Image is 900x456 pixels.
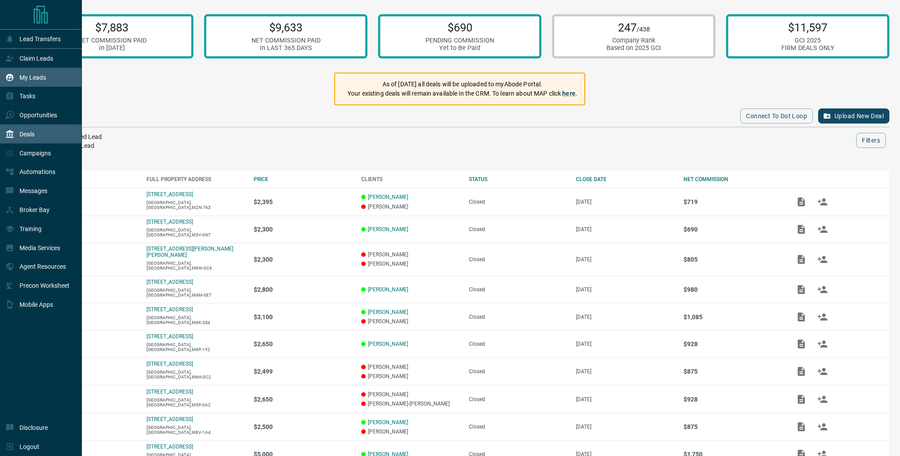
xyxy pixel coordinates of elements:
p: [DATE] [576,226,675,232]
div: STATUS [469,176,568,182]
a: [PERSON_NAME] [368,194,408,200]
p: [DATE] [576,314,675,320]
p: $7,883 [77,21,147,34]
p: $1,085 [684,313,782,321]
p: [PERSON_NAME]-[PERSON_NAME] [361,401,460,407]
div: Company Rank [606,37,661,44]
a: here [562,90,576,97]
div: in [DATE] [77,44,147,52]
p: Lease - Co-Op [39,396,138,402]
a: [STREET_ADDRESS] [147,219,193,225]
p: $2,500 [254,423,352,430]
a: [STREET_ADDRESS] [147,444,193,450]
p: Lease - Co-Op [39,368,138,375]
p: $980 [684,286,782,293]
a: [STREET_ADDRESS] [147,389,193,395]
p: [PERSON_NAME] [361,364,460,370]
span: Match Clients [812,313,833,320]
div: Closed [469,226,568,232]
p: [DATE] [576,199,675,205]
div: Closed [469,199,568,205]
div: Closed [469,424,568,430]
span: Match Clients [812,256,833,262]
span: Add / View Documents [791,313,812,320]
p: Lease - Co-Op [39,226,138,232]
span: Add / View Documents [791,341,812,347]
span: Match Clients [812,286,833,292]
p: [GEOGRAPHIC_DATA],[GEOGRAPHIC_DATA],M6P-1Y2 [147,342,245,352]
div: DEAL TYPE [39,176,138,182]
div: Closed [469,341,568,347]
span: Match Clients [812,226,833,232]
p: [GEOGRAPHIC_DATA],[GEOGRAPHIC_DATA],M9W-0C6 [147,261,245,271]
span: Add / View Documents [791,423,812,429]
p: [DATE] [576,341,675,347]
div: CLOSE DATE [576,176,675,182]
div: FIRM DEALS ONLY [781,44,834,52]
p: 247 [606,21,661,34]
p: [PERSON_NAME] [361,251,460,258]
p: [PERSON_NAME] [361,429,460,435]
p: Lease - Co-Op [39,341,138,347]
a: [PERSON_NAME] [368,309,408,315]
p: [DATE] [576,396,675,402]
div: PENDING COMMISSION [425,37,494,44]
p: $690 [684,226,782,233]
div: in LAST 365 DAYS [251,44,321,52]
p: [GEOGRAPHIC_DATA],[GEOGRAPHIC_DATA],M6K-3S4 [147,315,245,325]
div: Closed [469,396,568,402]
span: Match Clients [812,396,833,402]
span: Add / View Documents [791,368,812,374]
div: Closed [469,286,568,293]
span: /438 [637,26,650,33]
p: $928 [684,340,782,348]
div: Closed [469,368,568,375]
p: $2,300 [254,256,352,263]
a: [PERSON_NAME] [368,419,408,425]
p: [GEOGRAPHIC_DATA],[GEOGRAPHIC_DATA],M5V-0N7 [147,228,245,237]
p: [GEOGRAPHIC_DATA],[GEOGRAPHIC_DATA],M5P-0A2 [147,398,245,407]
p: $2,650 [254,340,352,348]
p: $875 [684,423,782,430]
div: NET COMMISSION [684,176,782,182]
span: Add / View Documents [791,198,812,205]
p: [DATE] [576,286,675,293]
div: FULL PROPERTY ADDRESS [147,176,245,182]
span: Add / View Documents [791,286,812,292]
div: NET COMMISSION PAID [251,37,321,44]
span: Add / View Documents [791,226,812,232]
p: [GEOGRAPHIC_DATA],[GEOGRAPHIC_DATA],M6H-0C2 [147,370,245,379]
a: [STREET_ADDRESS] [147,333,193,340]
span: Match Clients [812,198,833,205]
span: Add / View Documents [791,256,812,262]
p: [DATE] [576,368,675,375]
div: Based on 2025 GCI [606,44,661,52]
div: Yet to Be Paid [425,44,494,52]
p: Lease - Co-Op [39,314,138,320]
p: $2,800 [254,286,352,293]
p: $3,100 [254,313,352,321]
a: [STREET_ADDRESS] [147,279,193,285]
p: $875 [684,368,782,375]
a: [PERSON_NAME] [368,226,408,232]
a: [STREET_ADDRESS] [147,191,193,197]
a: [STREET_ADDRESS] [147,306,193,313]
div: Closed [469,256,568,263]
span: Match Clients [812,423,833,429]
p: Lease - Co-Op [39,256,138,263]
p: [GEOGRAPHIC_DATA],[GEOGRAPHIC_DATA],M4M-0E7 [147,288,245,298]
p: $928 [684,396,782,403]
p: [PERSON_NAME] [361,373,460,379]
span: Match Clients [812,341,833,347]
p: [PERSON_NAME] [361,204,460,210]
p: [DATE] [576,424,675,430]
a: [PERSON_NAME] [368,341,408,347]
p: [GEOGRAPHIC_DATA],[GEOGRAPHIC_DATA],M8V-1A4 [147,425,245,435]
a: [STREET_ADDRESS][PERSON_NAME][PERSON_NAME] [147,246,233,258]
p: As of [DATE] all deals will be uploaded to myAbode Portal. [348,80,577,89]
